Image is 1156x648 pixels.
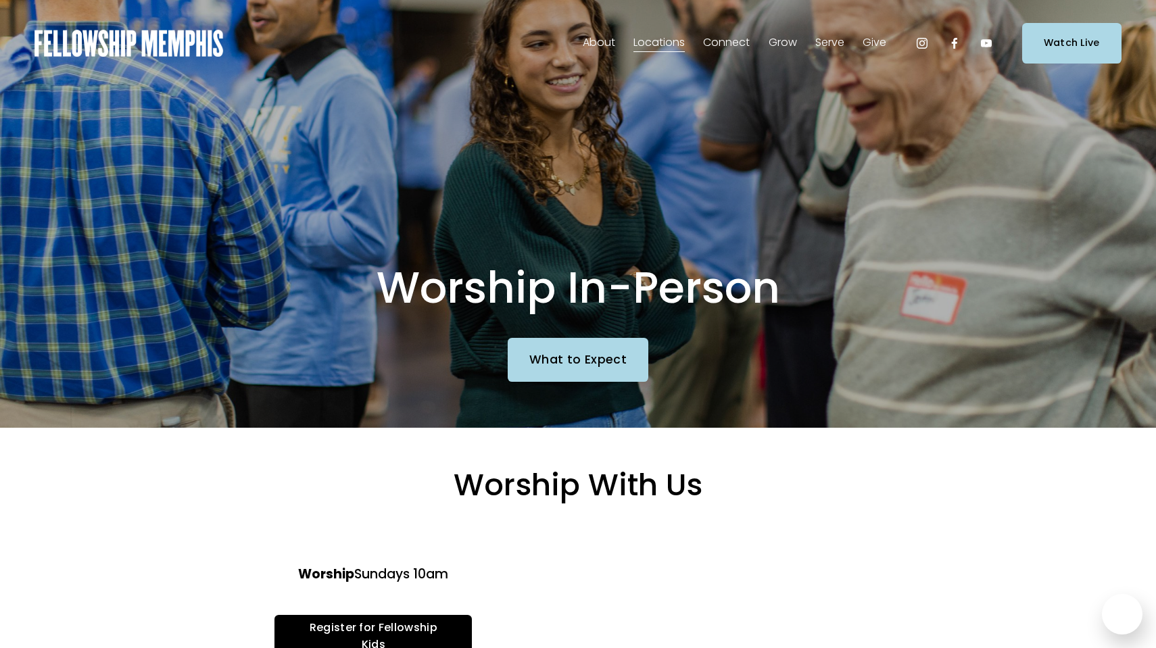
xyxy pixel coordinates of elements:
h4: Sundays 10am [207,566,541,584]
a: folder dropdown [863,32,886,54]
span: Give [863,33,886,53]
h2: Worship With Us [172,466,984,505]
span: About [583,33,615,53]
a: folder dropdown [769,32,797,54]
strong: Worship [298,565,354,583]
span: Serve [815,33,844,53]
a: YouTube [980,36,993,50]
a: folder dropdown [633,32,685,54]
span: Connect [703,33,750,53]
a: Watch Live [1022,23,1122,63]
span: Locations [633,33,685,53]
img: Fellowship Memphis [34,30,223,57]
a: What to Expect [508,338,648,381]
span: Grow [769,33,797,53]
a: Instagram [915,36,929,50]
a: folder dropdown [583,32,615,54]
a: Facebook [948,36,961,50]
a: folder dropdown [815,32,844,54]
h1: Worship In-Person [274,261,882,315]
a: folder dropdown [703,32,750,54]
